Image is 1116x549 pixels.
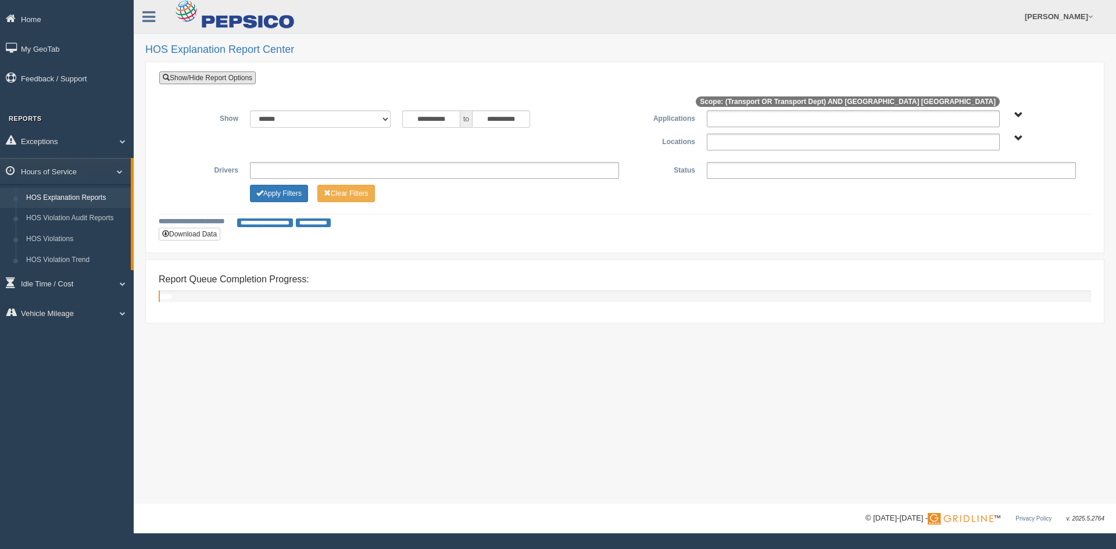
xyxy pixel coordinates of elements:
[460,110,472,128] span: to
[625,134,701,148] label: Locations
[625,110,701,124] label: Applications
[21,229,131,250] a: HOS Violations
[21,208,131,229] a: HOS Violation Audit Reports
[159,274,1091,285] h4: Report Queue Completion Progress:
[21,250,131,271] a: HOS Violation Trend
[625,162,701,176] label: Status
[21,188,131,209] a: HOS Explanation Reports
[168,162,244,176] label: Drivers
[145,44,1104,56] h2: HOS Explanation Report Center
[696,96,1000,107] span: Scope: (Transport OR Transport Dept) AND [GEOGRAPHIC_DATA] [GEOGRAPHIC_DATA]
[159,228,220,241] button: Download Data
[168,110,244,124] label: Show
[250,185,308,202] button: Change Filter Options
[1067,515,1104,522] span: v. 2025.5.2764
[159,71,256,84] a: Show/Hide Report Options
[1015,515,1051,522] a: Privacy Policy
[928,513,993,525] img: Gridline
[865,512,1104,525] div: © [DATE]-[DATE] - ™
[317,185,375,202] button: Change Filter Options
